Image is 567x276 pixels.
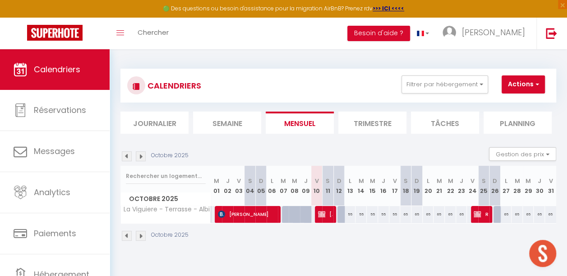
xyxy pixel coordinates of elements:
th: 28 [512,166,523,206]
a: ... [PERSON_NAME] [436,18,536,49]
th: 22 [445,166,456,206]
span: Messages [34,145,75,157]
th: 27 [500,166,512,206]
h3: CALENDRIERS [145,75,201,96]
th: 10 [311,166,323,206]
li: Semaine [193,112,261,134]
th: 02 [222,166,233,206]
abbr: V [315,177,319,185]
div: 65 [456,206,467,223]
abbr: J [382,177,385,185]
abbr: M [369,177,375,185]
th: 09 [300,166,311,206]
img: logout [546,28,557,39]
th: 03 [233,166,244,206]
a: >>> ICI <<<< [373,5,404,12]
span: [PERSON_NAME] [462,27,525,38]
abbr: M [437,177,442,185]
abbr: L [427,177,429,185]
button: Besoin d'aide ? [347,26,410,41]
th: 30 [534,166,545,206]
th: 25 [478,166,489,206]
img: ... [443,26,456,39]
abbr: J [460,177,463,185]
span: Chercher [138,28,169,37]
span: Réservée [PERSON_NAME] [474,206,488,223]
th: 16 [378,166,389,206]
th: 13 [345,166,356,206]
abbr: D [415,177,419,185]
th: 07 [278,166,289,206]
abbr: L [505,177,507,185]
div: Open chat [529,240,556,267]
div: 65 [534,206,545,223]
div: 65 [423,206,434,223]
div: 65 [545,206,556,223]
th: 11 [322,166,333,206]
span: [PERSON_NAME] [218,206,276,223]
div: 55 [378,206,389,223]
span: Analytics [34,187,70,198]
li: Journalier [120,112,189,134]
div: 55 [345,206,356,223]
button: Actions [502,75,545,94]
li: Mensuel [266,112,334,134]
abbr: V [237,177,241,185]
th: 05 [255,166,267,206]
li: Tâches [411,112,479,134]
div: 65 [400,206,411,223]
div: 65 [411,206,423,223]
div: 55 [367,206,378,223]
abbr: D [493,177,497,185]
th: 31 [545,166,556,206]
abbr: S [248,177,252,185]
th: 12 [333,166,345,206]
abbr: L [349,177,351,185]
abbr: M [514,177,520,185]
abbr: S [326,177,330,185]
span: Paiements [34,228,76,239]
span: Octobre 2025 [121,192,211,206]
input: Rechercher un logement... [126,168,206,184]
th: 01 [211,166,222,206]
a: Chercher [131,18,175,49]
li: Trimestre [338,112,406,134]
abbr: M [526,177,531,185]
th: 20 [423,166,434,206]
div: 65 [445,206,456,223]
div: 65 [512,206,523,223]
button: Filtrer par hébergement [401,75,488,94]
div: 65 [433,206,445,223]
div: 55 [355,206,367,223]
span: [PERSON_NAME] [318,206,332,223]
th: 26 [489,166,501,206]
abbr: J [304,177,307,185]
abbr: J [226,177,230,185]
div: 65 [523,206,534,223]
th: 14 [355,166,367,206]
abbr: D [259,177,263,185]
abbr: M [281,177,286,185]
abbr: D [337,177,341,185]
th: 06 [267,166,278,206]
th: 21 [433,166,445,206]
th: 19 [411,166,423,206]
span: La Viguiere - Terrasse - Albi [122,206,210,213]
th: 15 [367,166,378,206]
abbr: V [470,177,475,185]
img: Super Booking [27,25,83,41]
span: Calendriers [34,64,80,75]
abbr: S [404,177,408,185]
div: 65 [500,206,512,223]
th: 29 [523,166,534,206]
th: 23 [456,166,467,206]
th: 18 [400,166,411,206]
button: Gestion des prix [489,147,556,161]
div: 55 [389,206,401,223]
p: Octobre 2025 [151,151,189,160]
th: 04 [244,166,256,206]
span: Réservations [34,104,86,116]
abbr: V [392,177,396,185]
abbr: L [271,177,273,185]
abbr: M [214,177,219,185]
